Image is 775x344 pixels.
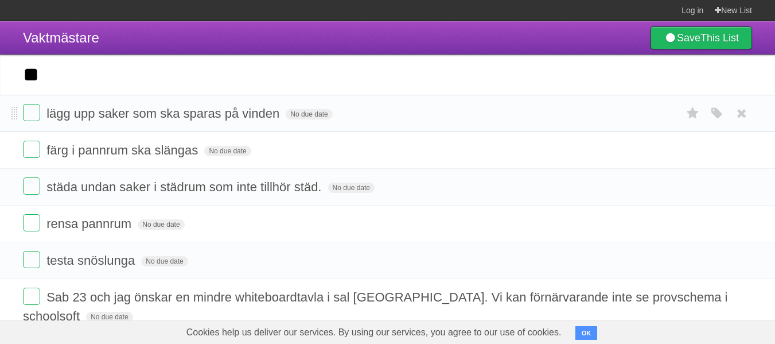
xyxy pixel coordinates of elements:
[46,180,324,194] span: städa undan saker i städrum som inte tillhör städ.
[23,141,40,158] label: Done
[651,26,752,49] a: SaveThis List
[46,217,134,231] span: rensa pannrum
[46,106,282,121] span: lägg upp saker som ska sparas på vinden
[141,256,188,266] span: No due date
[46,143,201,157] span: färg i pannrum ska slängas
[682,104,704,123] label: Star task
[23,251,40,268] label: Done
[700,32,739,44] b: This List
[23,288,40,305] label: Done
[328,183,375,193] span: No due date
[286,109,332,119] span: No due date
[175,321,573,344] span: Cookies help us deliver our services. By using our services, you agree to our use of cookies.
[46,253,138,268] span: testa snöslunga
[86,312,133,322] span: No due date
[204,146,251,156] span: No due date
[138,219,184,230] span: No due date
[23,214,40,231] label: Done
[23,30,99,45] span: Vaktmästare
[23,104,40,121] label: Done
[23,290,727,323] span: Sab 23 och jag önskar en mindre whiteboardtavla i sal [GEOGRAPHIC_DATA]. Vi kan förnärvarande int...
[23,177,40,195] label: Done
[575,326,598,340] button: OK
